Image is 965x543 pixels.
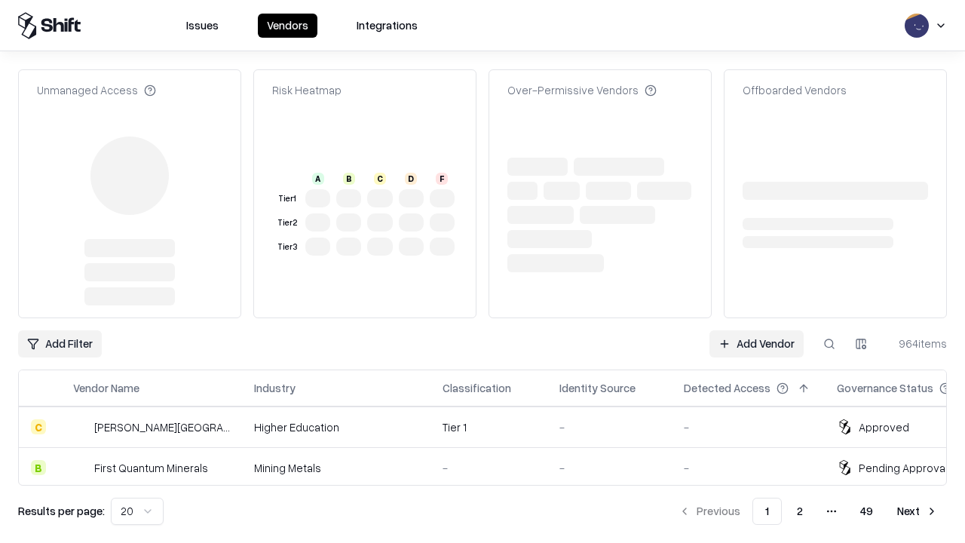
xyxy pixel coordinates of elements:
[443,419,535,435] div: Tier 1
[785,498,815,525] button: 2
[254,460,418,476] div: Mining Metals
[709,330,804,357] a: Add Vendor
[73,380,139,396] div: Vendor Name
[31,419,46,434] div: C
[275,241,299,253] div: Tier 3
[436,173,448,185] div: F
[374,173,386,185] div: C
[443,460,535,476] div: -
[859,419,909,435] div: Approved
[559,380,636,396] div: Identity Source
[507,82,657,98] div: Over-Permissive Vendors
[18,503,105,519] p: Results per page:
[348,14,427,38] button: Integrations
[837,380,933,396] div: Governance Status
[559,460,660,476] div: -
[37,82,156,98] div: Unmanaged Access
[18,330,102,357] button: Add Filter
[405,173,417,185] div: D
[743,82,847,98] div: Offboarded Vendors
[684,460,813,476] div: -
[177,14,228,38] button: Issues
[254,419,418,435] div: Higher Education
[94,419,230,435] div: [PERSON_NAME][GEOGRAPHIC_DATA]
[887,336,947,351] div: 964 items
[848,498,885,525] button: 49
[31,460,46,475] div: B
[275,216,299,229] div: Tier 2
[888,498,947,525] button: Next
[312,173,324,185] div: A
[559,419,660,435] div: -
[272,82,342,98] div: Risk Heatmap
[859,460,948,476] div: Pending Approval
[254,380,296,396] div: Industry
[669,498,947,525] nav: pagination
[94,460,208,476] div: First Quantum Minerals
[752,498,782,525] button: 1
[684,419,813,435] div: -
[275,192,299,205] div: Tier 1
[343,173,355,185] div: B
[684,380,770,396] div: Detected Access
[443,380,511,396] div: Classification
[73,419,88,434] img: Reichman University
[73,460,88,475] img: First Quantum Minerals
[258,14,317,38] button: Vendors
